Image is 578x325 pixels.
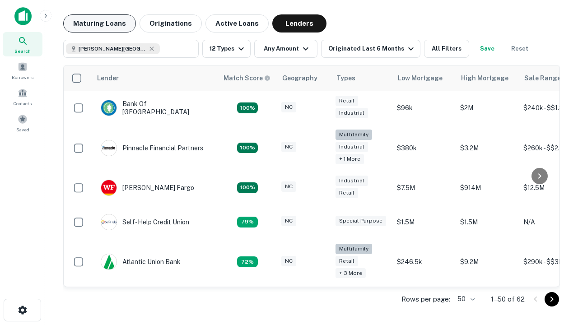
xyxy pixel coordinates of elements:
[272,14,326,32] button: Lenders
[473,40,502,58] button: Save your search to get updates of matches that match your search criteria.
[392,65,456,91] th: Low Mortgage
[237,217,258,227] div: Matching Properties: 11, hasApolloMatch: undefined
[14,47,31,55] span: Search
[101,140,203,156] div: Pinnacle Financial Partners
[456,91,519,125] td: $2M
[101,100,209,116] div: Bank Of [GEOGRAPHIC_DATA]
[14,100,32,107] span: Contacts
[401,294,450,305] p: Rows per page:
[336,108,368,118] div: Industrial
[97,73,119,84] div: Lender
[101,180,117,195] img: picture
[12,74,33,81] span: Borrowers
[336,130,372,140] div: Multifamily
[456,205,519,239] td: $1.5M
[336,216,386,226] div: Special Purpose
[392,171,456,205] td: $7.5M
[3,32,42,56] a: Search
[336,73,355,84] div: Types
[456,171,519,205] td: $914M
[524,73,561,84] div: Sale Range
[101,180,194,196] div: [PERSON_NAME] Fargo
[224,73,269,83] h6: Match Score
[282,73,317,84] div: Geography
[461,73,508,84] div: High Mortgage
[14,7,32,25] img: capitalize-icon.png
[336,176,368,186] div: Industrial
[92,65,218,91] th: Lender
[3,84,42,109] a: Contacts
[101,100,117,116] img: picture
[454,292,476,306] div: 50
[63,14,136,32] button: Maturing Loans
[392,91,456,125] td: $96k
[16,126,29,133] span: Saved
[3,58,42,83] a: Borrowers
[237,102,258,113] div: Matching Properties: 14, hasApolloMatch: undefined
[392,205,456,239] td: $1.5M
[392,284,456,319] td: $200k
[321,40,420,58] button: Originated Last 6 Months
[101,254,181,270] div: Atlantic Union Bank
[101,214,117,230] img: picture
[101,254,117,269] img: picture
[456,239,519,285] td: $9.2M
[205,14,269,32] button: Active Loans
[456,284,519,319] td: $3.3M
[398,73,443,84] div: Low Mortgage
[237,256,258,267] div: Matching Properties: 10, hasApolloMatch: undefined
[281,216,296,226] div: NC
[281,142,296,152] div: NC
[545,292,559,306] button: Go to next page
[336,244,372,254] div: Multifamily
[336,142,368,152] div: Industrial
[140,14,202,32] button: Originations
[237,182,258,193] div: Matching Properties: 15, hasApolloMatch: undefined
[281,102,296,112] div: NC
[218,65,277,91] th: Capitalize uses an advanced AI algorithm to match your search with the best lender. The match sco...
[456,125,519,171] td: $3.2M
[328,43,416,54] div: Originated Last 6 Months
[456,65,519,91] th: High Mortgage
[277,65,331,91] th: Geography
[101,140,117,156] img: picture
[281,256,296,266] div: NC
[336,256,358,266] div: Retail
[336,188,358,198] div: Retail
[3,111,42,135] a: Saved
[331,65,392,91] th: Types
[202,40,251,58] button: 12 Types
[224,73,270,83] div: Capitalize uses an advanced AI algorithm to match your search with the best lender. The match sco...
[79,45,146,53] span: [PERSON_NAME][GEOGRAPHIC_DATA], [GEOGRAPHIC_DATA]
[254,40,317,58] button: Any Amount
[392,125,456,171] td: $380k
[424,40,469,58] button: All Filters
[101,214,189,230] div: Self-help Credit Union
[533,253,578,296] iframe: Chat Widget
[336,96,358,106] div: Retail
[392,239,456,285] td: $246.5k
[281,181,296,192] div: NC
[491,294,525,305] p: 1–50 of 62
[505,40,534,58] button: Reset
[237,143,258,153] div: Matching Properties: 25, hasApolloMatch: undefined
[336,268,366,279] div: + 3 more
[336,154,364,164] div: + 1 more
